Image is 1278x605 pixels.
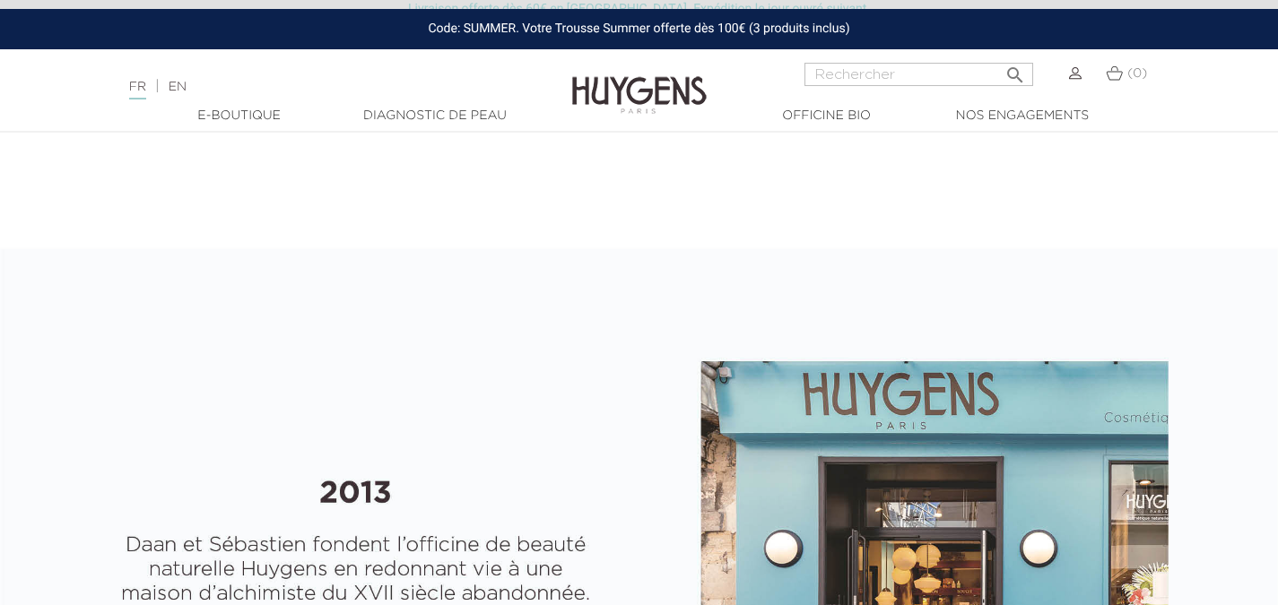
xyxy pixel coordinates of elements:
[150,107,329,125] a: E-Boutique
[120,76,519,98] div: |
[737,107,917,125] a: Officine Bio
[933,107,1112,125] a: Nos engagements
[999,57,1031,82] button: 
[129,81,146,99] a: FR
[1127,67,1147,80] span: (0)
[169,81,187,93] a: EN
[804,63,1033,86] input: Rechercher
[1004,59,1026,81] i: 
[345,107,525,125] a: Diagnostic de peau
[572,48,707,117] img: Huygens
